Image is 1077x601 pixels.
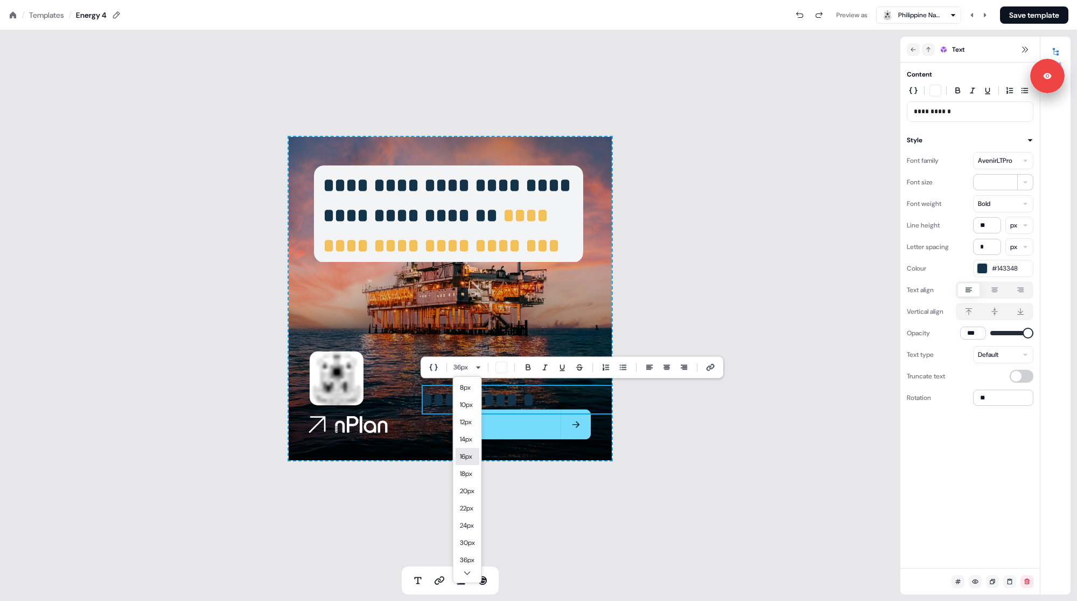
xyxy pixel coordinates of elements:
[460,503,473,514] span: 22 px
[460,399,473,410] span: 10 px
[460,555,474,565] span: 36 px
[460,520,474,531] span: 24 px
[460,537,475,548] span: 30 px
[460,382,471,393] span: 8 px
[460,417,472,427] span: 12 px
[460,434,472,445] span: 14 px
[460,486,474,496] span: 20 px
[460,451,472,462] span: 16 px
[460,468,472,479] span: 18 px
